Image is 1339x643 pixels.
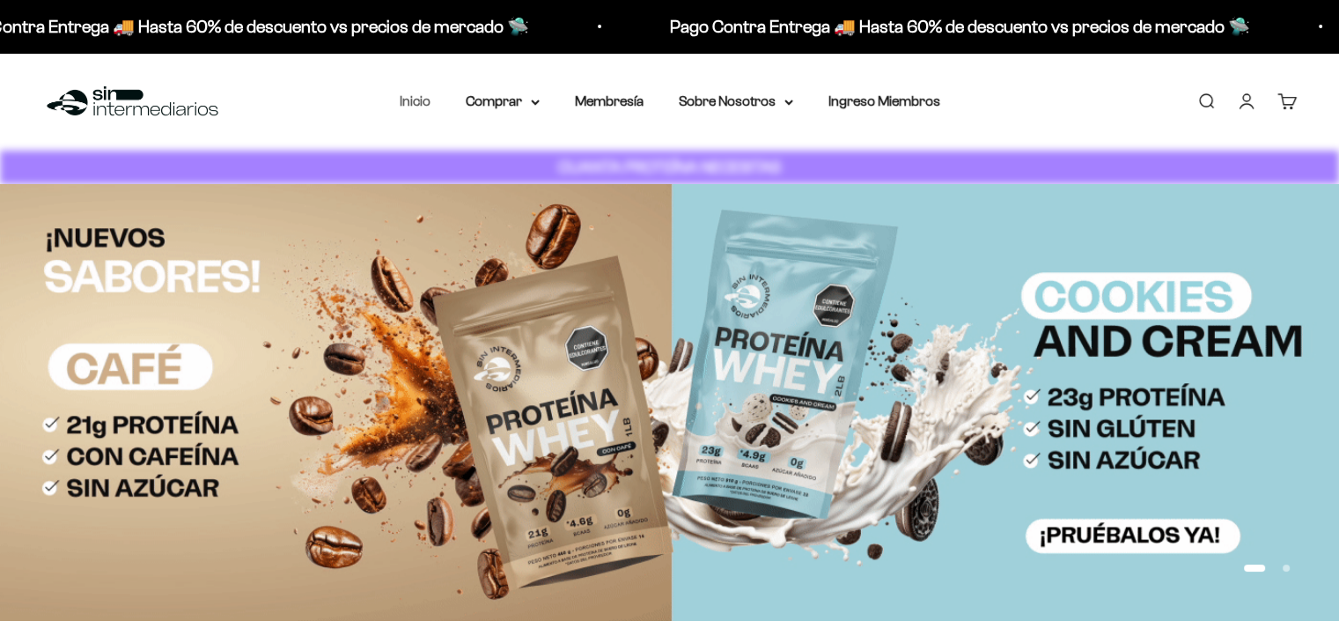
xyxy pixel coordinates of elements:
p: Pago Contra Entrega 🚚 Hasta 60% de descuento vs precios de mercado 🛸 [670,12,1250,41]
a: Inicio [400,93,430,108]
a: Membresía [575,93,644,108]
strong: CUANTA PROTEÍNA NECESITAS [558,158,781,176]
summary: Comprar [466,90,540,113]
summary: Sobre Nosotros [679,90,793,113]
a: Ingreso Miembros [828,93,940,108]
